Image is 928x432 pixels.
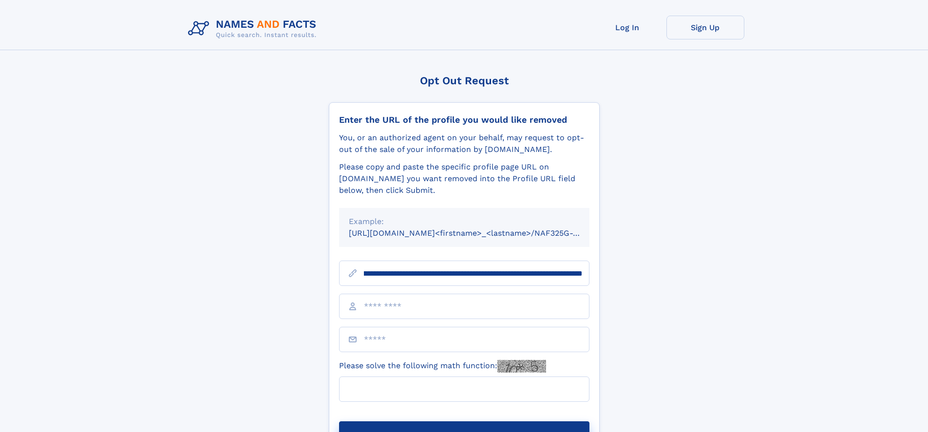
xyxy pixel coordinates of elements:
[349,216,580,227] div: Example:
[588,16,666,39] a: Log In
[339,132,589,155] div: You, or an authorized agent on your behalf, may request to opt-out of the sale of your informatio...
[329,75,600,87] div: Opt Out Request
[339,360,546,373] label: Please solve the following math function:
[184,16,324,42] img: Logo Names and Facts
[339,161,589,196] div: Please copy and paste the specific profile page URL on [DOMAIN_NAME] you want removed into the Pr...
[339,114,589,125] div: Enter the URL of the profile you would like removed
[349,228,608,238] small: [URL][DOMAIN_NAME]<firstname>_<lastname>/NAF325G-xxxxxxxx
[666,16,744,39] a: Sign Up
